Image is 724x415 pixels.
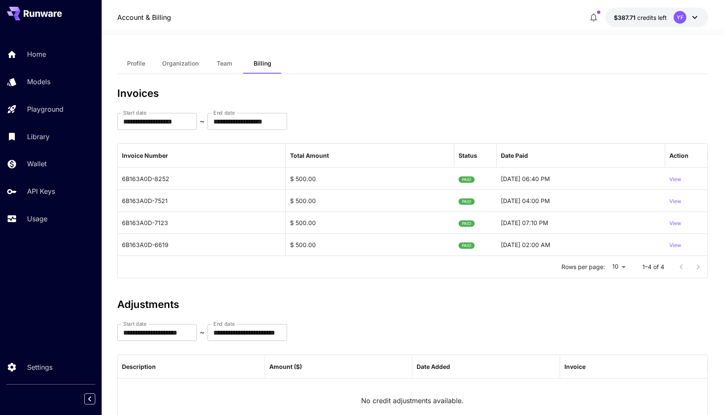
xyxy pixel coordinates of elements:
span: $387.71 [614,14,637,21]
div: $ 500.00 [286,212,454,234]
p: ~ [200,327,204,338]
div: 6B163A0D-7123 [118,212,286,234]
button: View [669,212,681,234]
div: $387.71381 [614,13,667,22]
p: View [669,176,681,184]
a: Account & Billing [117,12,171,22]
label: Start date [123,109,146,116]
span: Organization [162,60,199,67]
div: 16-07-2025 07:10 PM [497,212,665,234]
button: View [669,190,681,212]
p: Home [27,49,46,59]
button: Collapse sidebar [84,393,95,404]
label: End date [213,320,235,327]
div: 30-07-2025 06:40 PM [497,168,665,190]
div: Invoice [564,363,586,370]
div: Date Paid [501,152,528,159]
span: PAID [459,235,475,256]
div: Status [459,152,477,159]
div: 6B163A0D-8252 [118,168,286,190]
div: 23-07-2025 04:00 PM [497,190,665,212]
button: $387.71381YF [605,8,708,27]
p: View [669,198,681,206]
p: Models [27,77,50,87]
span: PAID [459,213,475,234]
div: YF [674,11,686,24]
div: 10 [608,261,629,273]
p: View [669,242,681,250]
div: Invoice Number [122,152,168,159]
p: View [669,220,681,228]
p: Rows per page: [561,263,605,271]
div: 6B163A0D-6619 [118,234,286,256]
h3: Invoices [117,88,709,99]
div: Date Added [417,363,450,370]
p: Playground [27,104,64,114]
div: $ 500.00 [286,190,454,212]
p: No credit adjustments available. [361,396,464,406]
label: Start date [123,320,146,327]
span: credits left [637,14,667,21]
div: Amount ($) [269,363,302,370]
label: End date [213,109,235,116]
p: 1–4 of 4 [642,263,664,271]
div: Description [122,363,156,370]
nav: breadcrumb [117,12,171,22]
button: View [669,168,681,190]
div: $ 500.00 [286,168,454,190]
p: Settings [27,362,53,372]
h3: Adjustments [117,299,709,311]
div: 07-07-2025 02:00 AM [497,234,665,256]
button: View [669,234,681,256]
span: PAID [459,169,475,190]
p: ~ [200,116,204,126]
p: API Keys [27,186,55,196]
span: Team [217,60,232,67]
span: Profile [127,60,145,67]
p: Wallet [27,159,47,169]
div: Action [669,152,688,159]
div: 6B163A0D-7521 [118,190,286,212]
span: PAID [459,191,475,212]
p: Library [27,132,50,142]
div: Collapse sidebar [91,391,102,407]
div: Total Amount [290,152,329,159]
p: Usage [27,214,47,224]
span: Billing [254,60,271,67]
div: $ 500.00 [286,234,454,256]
